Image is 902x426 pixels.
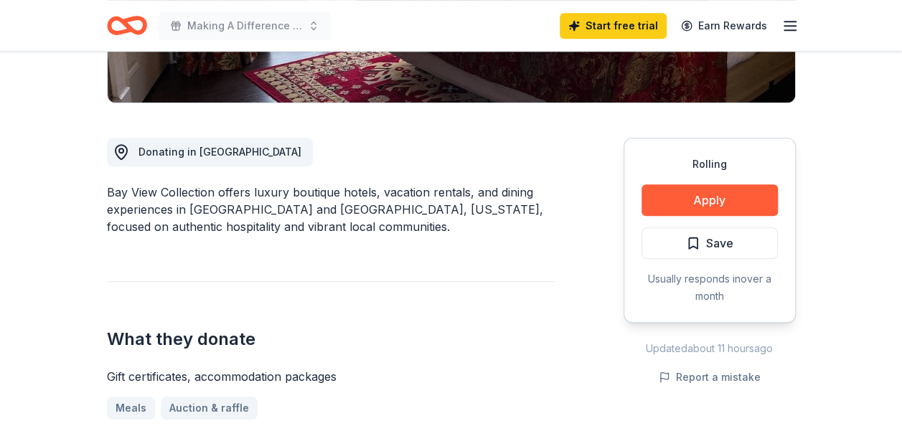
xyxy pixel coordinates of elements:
span: Save [706,234,733,252]
span: Making A Difference Gala [187,17,302,34]
div: Bay View Collection offers luxury boutique hotels, vacation rentals, and dining experiences in [G... [107,184,555,235]
button: Report a mistake [659,369,761,386]
a: Home [107,9,147,42]
div: Updated about 11 hours ago [624,340,796,357]
div: Gift certificates, accommodation packages [107,368,555,385]
button: Save [642,227,778,259]
div: Usually responds in over a month [642,270,778,305]
div: Rolling [642,156,778,173]
a: Auction & raffle [161,397,258,420]
span: Donating in [GEOGRAPHIC_DATA] [138,146,301,158]
a: Meals [107,397,155,420]
a: Start free trial [560,13,667,39]
button: Making A Difference Gala [159,11,331,40]
a: Earn Rewards [672,13,776,39]
h2: What they donate [107,328,555,351]
button: Apply [642,184,778,216]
